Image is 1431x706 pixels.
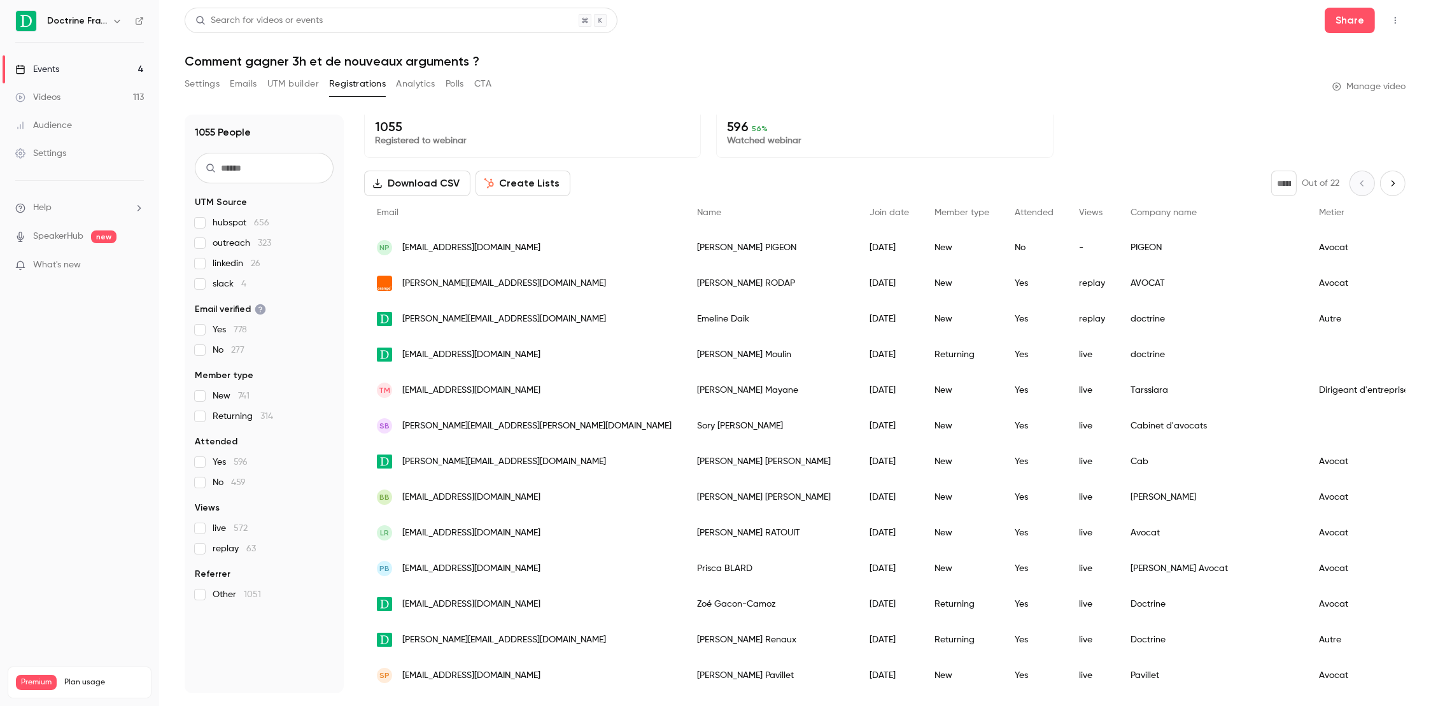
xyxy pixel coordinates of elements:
[1302,177,1339,190] p: Out of 22
[922,444,1002,479] div: New
[402,598,540,611] span: [EMAIL_ADDRESS][DOMAIN_NAME]
[1118,265,1306,301] div: AVOCAT
[1306,586,1421,622] div: Avocat
[1066,301,1118,337] div: replay
[195,435,237,448] span: Attended
[1306,230,1421,265] div: Avocat
[329,74,386,94] button: Registrations
[402,669,540,682] span: [EMAIL_ADDRESS][DOMAIN_NAME]
[231,346,244,355] span: 277
[922,265,1002,301] div: New
[15,119,72,132] div: Audience
[402,562,540,575] span: [EMAIL_ADDRESS][DOMAIN_NAME]
[857,622,922,658] div: [DATE]
[857,658,922,693] div: [DATE]
[195,14,323,27] div: Search for videos or events
[402,420,672,433] span: [PERSON_NAME][EMAIL_ADDRESS][PERSON_NAME][DOMAIN_NAME]
[213,257,260,270] span: linkedin
[1325,8,1375,33] button: Share
[15,91,60,104] div: Videos
[260,412,273,421] span: 314
[1118,586,1306,622] div: Doctrine
[377,348,392,362] img: doctrine.fr
[402,241,540,255] span: [EMAIL_ADDRESS][DOMAIN_NAME]
[15,201,144,215] li: help-dropdown-opener
[857,301,922,337] div: [DATE]
[1306,301,1421,337] div: Autre
[129,260,144,271] iframe: Noticeable Trigger
[1118,658,1306,693] div: Pavillet
[213,542,256,555] span: replay
[1066,408,1118,444] div: live
[1118,551,1306,586] div: [PERSON_NAME] Avocat
[16,11,36,31] img: Doctrine France
[1066,337,1118,372] div: live
[1002,337,1066,372] div: Yes
[922,586,1002,622] div: Returning
[254,218,269,227] span: 656
[1306,265,1421,301] div: Avocat
[375,119,690,134] p: 1055
[1131,208,1197,217] span: Company name
[377,597,392,612] img: doctrine.fr
[1066,265,1118,301] div: replay
[1380,171,1406,196] button: Next page
[857,586,922,622] div: [DATE]
[1118,408,1306,444] div: Cabinet d'avocats
[1002,444,1066,479] div: Yes
[1118,301,1306,337] div: doctrine
[213,522,248,535] span: live
[1066,479,1118,515] div: live
[934,208,989,217] span: Member type
[1002,372,1066,408] div: Yes
[1306,479,1421,515] div: Avocat
[1118,479,1306,515] div: [PERSON_NAME]
[402,277,606,290] span: [PERSON_NAME][EMAIL_ADDRESS][DOMAIN_NAME]
[474,74,491,94] button: CTA
[1066,586,1118,622] div: live
[244,590,261,599] span: 1051
[258,239,271,248] span: 323
[213,278,246,290] span: slack
[684,337,857,372] div: [PERSON_NAME] Moulin
[1118,337,1306,372] div: doctrine
[922,301,1002,337] div: New
[1066,551,1118,586] div: live
[1332,80,1406,93] a: Manage video
[402,348,540,362] span: [EMAIL_ADDRESS][DOMAIN_NAME]
[697,208,721,217] span: Name
[230,74,257,94] button: Emails
[1319,208,1344,217] span: Metier
[684,586,857,622] div: Zoé Gacon-Camoz
[1118,372,1306,408] div: Tarssiara
[377,455,392,469] img: doctrine.fr
[727,119,1042,134] p: 596
[1002,515,1066,551] div: Yes
[684,444,857,479] div: [PERSON_NAME] [PERSON_NAME]
[857,230,922,265] div: [DATE]
[195,502,220,514] span: Views
[684,408,857,444] div: Sory [PERSON_NAME]
[195,369,253,382] span: Member type
[380,527,389,539] span: LR
[752,124,768,133] span: 56 %
[922,622,1002,658] div: Returning
[1002,265,1066,301] div: Yes
[476,171,570,196] button: Create Lists
[379,385,390,396] span: TM
[857,372,922,408] div: [DATE]
[1079,208,1103,217] span: Views
[234,458,248,467] span: 596
[379,242,390,253] span: NP
[33,258,81,272] span: What's new
[1306,444,1421,479] div: Avocat
[1066,372,1118,408] div: live
[857,408,922,444] div: [DATE]
[1002,622,1066,658] div: Yes
[922,551,1002,586] div: New
[185,53,1406,69] h1: Comment gagner 3h et de nouveaux arguments ?
[33,230,83,243] a: SpeakerHub
[375,134,690,147] p: Registered to webinar
[1002,230,1066,265] div: No
[402,526,540,540] span: [EMAIL_ADDRESS][DOMAIN_NAME]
